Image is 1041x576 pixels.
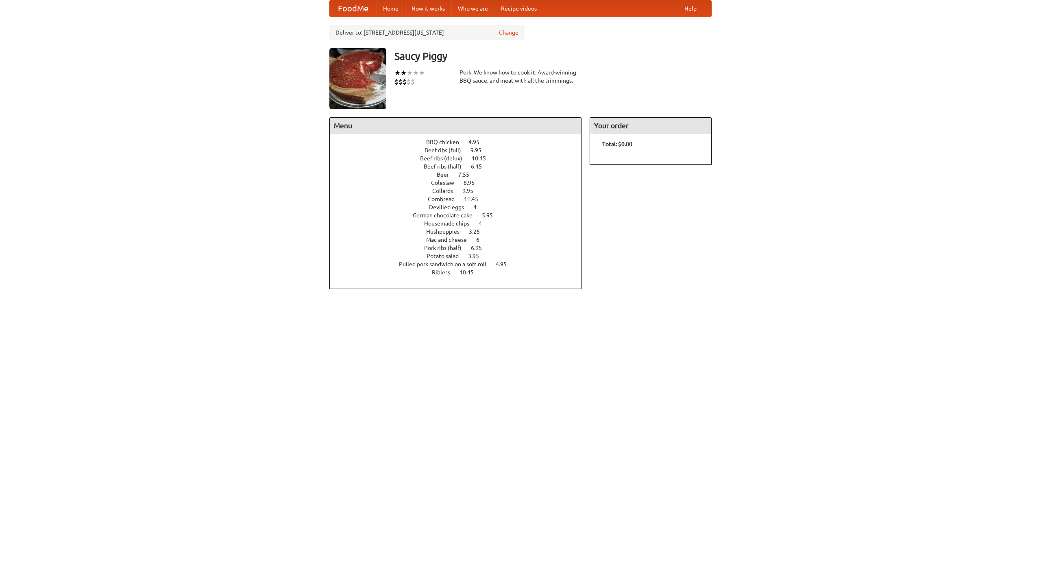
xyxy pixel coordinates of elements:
span: Coleslaw [431,180,462,186]
li: $ [399,77,403,86]
a: Housemade chips 4 [424,220,497,227]
span: 10.45 [472,155,494,162]
a: Home [377,0,405,17]
span: 10.45 [460,269,482,276]
a: Cornbread 11.45 [428,196,493,202]
a: Pork ribs (half) 6.95 [424,245,497,251]
li: ★ [407,68,413,77]
span: 9.95 [470,147,490,153]
span: 3.95 [468,253,487,259]
h3: Saucy Piggy [394,48,712,64]
span: 4.95 [496,261,515,267]
a: FoodMe [330,0,377,17]
a: Beef ribs (full) 9.95 [425,147,497,153]
a: Coleslaw 8.95 [431,180,490,186]
span: Pulled pork sandwich on a soft roll [399,261,494,267]
a: Potato salad 3.95 [427,253,494,259]
span: 5.95 [482,212,501,219]
img: angular.jpg [329,48,386,109]
span: Riblets [432,269,458,276]
a: How it works [405,0,451,17]
span: Beef ribs (half) [424,163,470,170]
a: Collards 9.95 [432,188,488,194]
span: Potato salad [427,253,467,259]
a: BBQ chicken 4.95 [426,139,494,145]
a: Riblets 10.45 [432,269,489,276]
a: Devilled eggs 4 [429,204,492,210]
a: Beer 7.55 [437,171,484,178]
span: Beer [437,171,457,178]
span: 11.45 [464,196,486,202]
div: Pork. We know how to cook it. Award-winning BBQ sauce, and meat with all the trimmings. [460,68,581,85]
li: ★ [401,68,407,77]
span: 6.95 [471,245,490,251]
a: Help [678,0,703,17]
span: Collards [432,188,461,194]
a: Mac and cheese 6 [426,237,494,243]
a: Change [499,28,518,37]
span: 4.95 [468,139,488,145]
h4: Menu [330,118,581,134]
span: 6 [476,237,488,243]
span: Housemade chips [424,220,477,227]
span: Pork ribs (half) [424,245,470,251]
li: ★ [394,68,401,77]
span: Devilled eggs [429,204,472,210]
span: BBQ chicken [426,139,467,145]
a: German chocolate cake 5.95 [413,212,508,219]
div: Deliver to: [STREET_ADDRESS][US_STATE] [329,25,525,40]
span: 8.95 [464,180,483,186]
span: 6.45 [471,163,490,170]
b: Total: $0.00 [602,141,632,147]
span: Hushpuppies [426,228,468,235]
a: Pulled pork sandwich on a soft roll 4.95 [399,261,522,267]
span: Cornbread [428,196,463,202]
h4: Your order [590,118,711,134]
li: $ [403,77,407,86]
li: $ [411,77,415,86]
li: ★ [413,68,419,77]
span: Mac and cheese [426,237,475,243]
span: 4 [473,204,485,210]
span: German chocolate cake [413,212,481,219]
a: Hushpuppies 3.25 [426,228,495,235]
span: 7.55 [458,171,477,178]
span: Beef ribs (delux) [420,155,470,162]
a: Beef ribs (half) 6.45 [424,163,497,170]
li: $ [394,77,399,86]
a: Beef ribs (delux) 10.45 [420,155,501,162]
span: Beef ribs (full) [425,147,469,153]
li: $ [407,77,411,86]
span: 9.95 [462,188,481,194]
span: 3.25 [469,228,488,235]
a: Who we are [451,0,494,17]
li: ★ [419,68,425,77]
span: 4 [479,220,490,227]
a: Recipe videos [494,0,543,17]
